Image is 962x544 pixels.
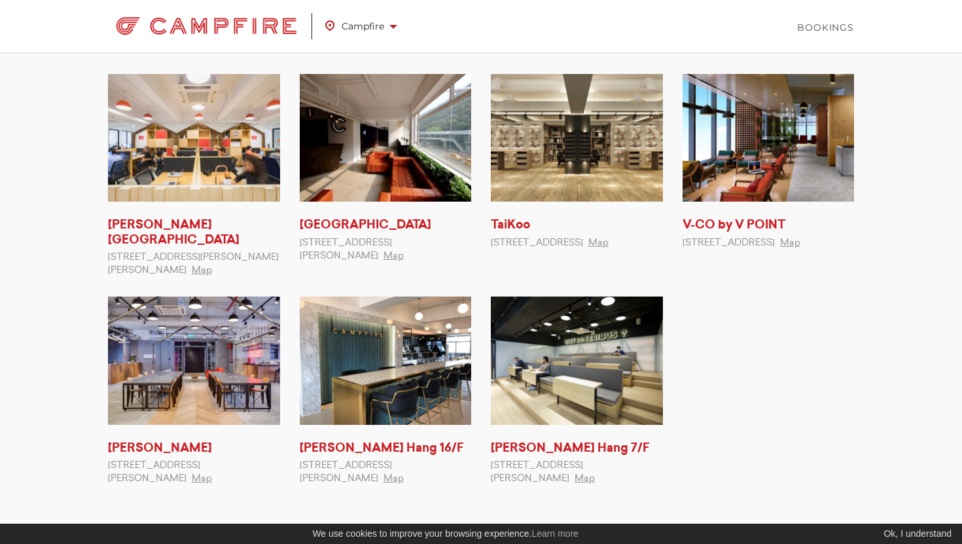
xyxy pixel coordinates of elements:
span: [STREET_ADDRESS][PERSON_NAME][PERSON_NAME] [108,253,279,275]
img: Wong Chuk Hang [108,297,280,424]
img: Quarry Bay [300,74,472,202]
span: Campfire [325,18,397,35]
a: Map [780,238,800,247]
a: Map [383,251,404,261]
a: V-CO by V POINT [683,219,785,231]
a: Map [383,474,404,483]
a: TaiKoo [491,219,530,231]
a: [PERSON_NAME][GEOGRAPHIC_DATA] [108,219,240,246]
span: [STREET_ADDRESS][PERSON_NAME] [108,461,200,483]
a: Bookings [797,21,854,34]
img: TaiKoo [491,74,663,202]
a: Campfire [108,10,325,43]
a: [PERSON_NAME] Hang 16/F [300,443,464,454]
span: [STREET_ADDRESS][PERSON_NAME] [491,461,583,483]
a: Campfire [325,11,410,41]
a: [PERSON_NAME] Hang 7/F [491,443,650,454]
a: Learn more [532,528,579,539]
div: Ok, I understand [880,527,952,541]
a: Map [588,238,609,247]
span: [STREET_ADDRESS][PERSON_NAME] [300,461,392,483]
span: We use cookies to improve your browsing experience. [312,528,579,539]
span: [STREET_ADDRESS] [683,238,775,247]
a: [GEOGRAPHIC_DATA] [300,219,431,231]
a: Map [575,474,595,483]
span: [STREET_ADDRESS] [491,238,583,247]
img: Campfire [108,13,305,39]
img: Wong Chuk Hang 7/F [491,297,663,424]
a: Map [192,474,212,483]
img: Wong Chuk Hang 16/F [300,297,472,424]
a: [PERSON_NAME] [108,443,212,454]
span: [STREET_ADDRESS][PERSON_NAME] [300,238,392,261]
img: Kennedy Town [108,74,280,202]
a: Map [192,266,212,275]
img: V-CO by V POINT [683,74,855,202]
